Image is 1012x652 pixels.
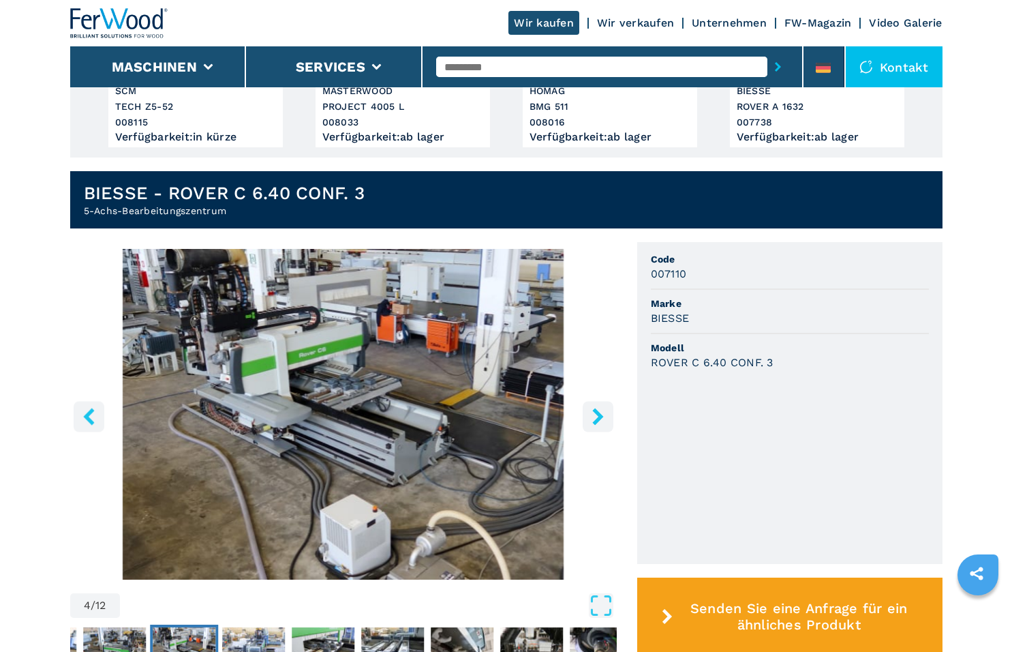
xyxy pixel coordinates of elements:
div: Verfügbarkeit : in kürze [115,134,276,140]
a: Wir kaufen [508,11,579,35]
button: right-button [583,401,613,432]
button: submit-button [767,51,788,83]
button: Services [296,59,365,75]
h2: 5-Achs-Bearbeitungszentrum [84,204,365,218]
a: Unternehmen [692,16,767,29]
a: Wir verkaufen [597,16,674,29]
h3: 007110 [651,266,687,282]
span: Marke [651,297,929,310]
h3: SCM TECH Z5-52 008115 [115,83,276,130]
h3: BIESSE ROVER A 1632 007738 [737,83,898,130]
div: Verfügbarkeit : ab lager [737,134,898,140]
span: 4 [84,600,91,611]
div: Kontakt [846,46,942,87]
button: left-button [74,401,104,432]
h3: ROVER C 6.40 CONF. 3 [651,355,773,370]
img: 5-Achs-Bearbeitungszentrum BIESSE ROVER C 6.40 CONF. 3 [70,249,617,580]
h3: MASTERWOOD PROJECT 4005 L 008033 [322,83,483,130]
button: Open Fullscreen [123,593,613,618]
img: Kontakt [859,60,873,74]
h1: BIESSE - ROVER C 6.40 CONF. 3 [84,182,365,204]
h3: HOMAG BMG 511 008016 [530,83,690,130]
div: Go to Slide 4 [70,249,617,580]
a: sharethis [960,557,994,591]
span: Modell [651,341,929,355]
span: Code [651,252,929,266]
a: Video Galerie [869,16,942,29]
a: FW-Magazin [784,16,852,29]
iframe: Chat [954,591,1002,642]
div: Verfügbarkeit : ab lager [322,134,483,140]
button: Maschinen [112,59,197,75]
h3: BIESSE [651,310,690,326]
span: 12 [95,600,106,611]
img: Ferwood [70,8,168,38]
div: Verfügbarkeit : ab lager [530,134,690,140]
span: / [91,600,95,611]
span: Senden Sie eine Anfrage für ein ähnliches Produkt [678,600,919,633]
